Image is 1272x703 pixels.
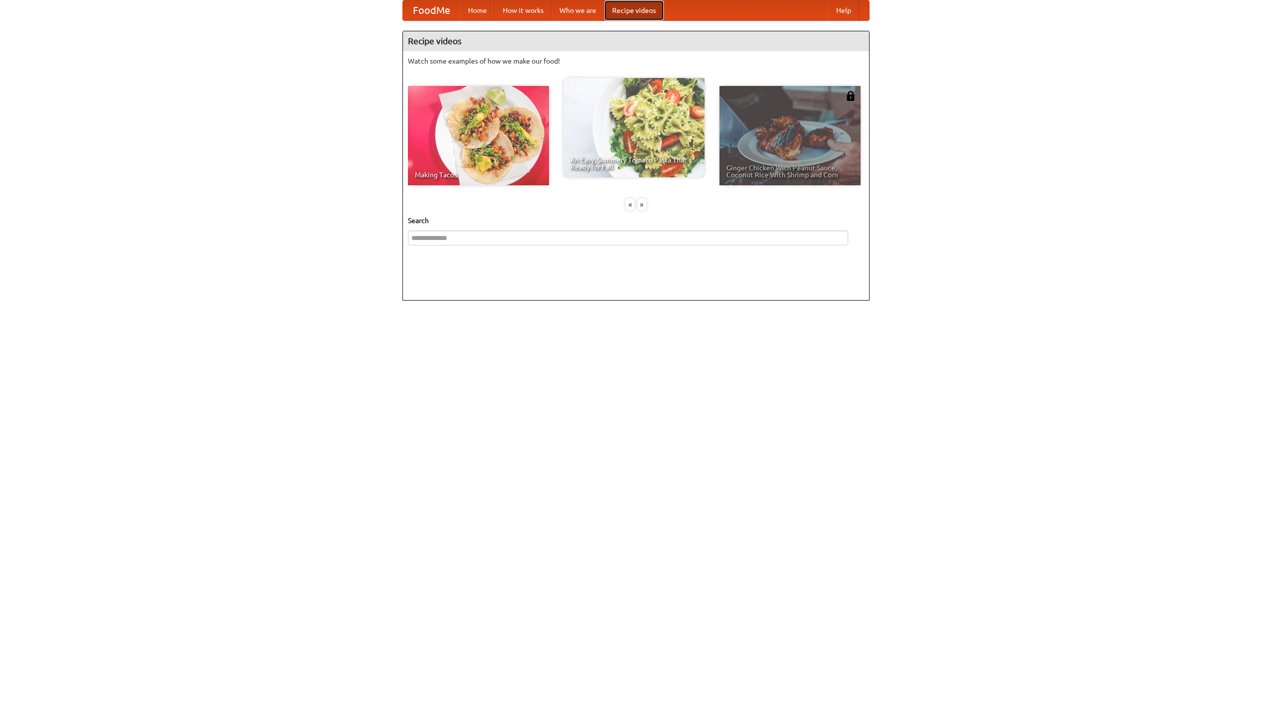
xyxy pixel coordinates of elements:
a: How it works [495,0,552,20]
a: Home [460,0,495,20]
h5: Search [408,216,864,226]
span: An Easy, Summery Tomato Pasta That's Ready for Fall [570,156,698,170]
div: » [637,198,646,211]
a: Help [828,0,859,20]
h4: Recipe videos [403,31,869,51]
img: 483408.png [846,91,856,101]
a: Recipe videos [604,0,664,20]
a: Who we are [552,0,604,20]
a: FoodMe [403,0,460,20]
a: Making Tacos [408,86,549,185]
p: Watch some examples of how we make our food! [408,56,864,66]
a: An Easy, Summery Tomato Pasta That's Ready for Fall [563,78,705,177]
div: « [626,198,635,211]
span: Making Tacos [415,171,542,178]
